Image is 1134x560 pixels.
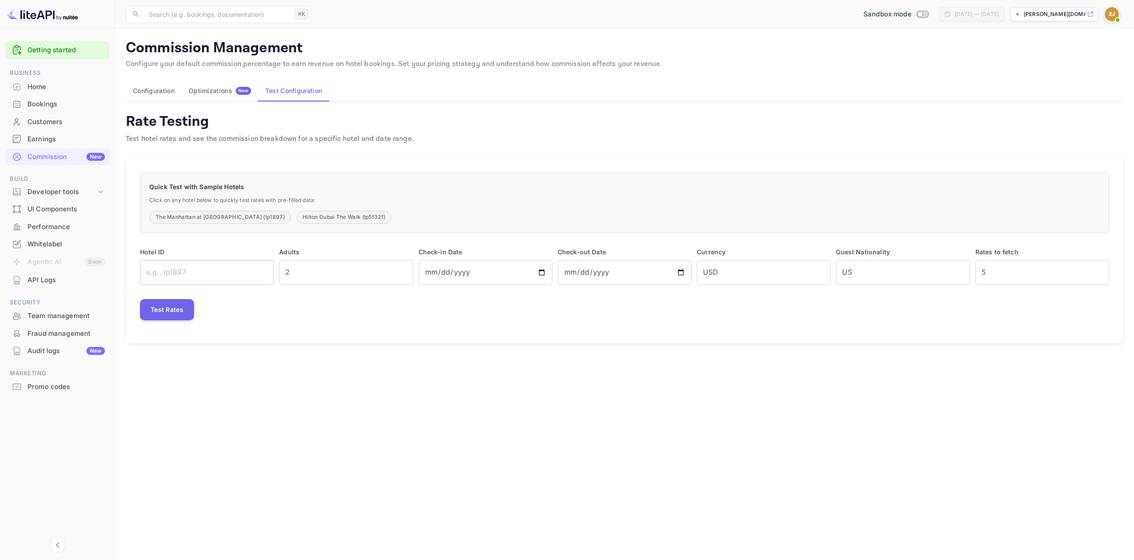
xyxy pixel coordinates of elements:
p: Check-in Date [419,247,552,257]
div: Bookings [27,99,105,109]
div: Fraud management [27,329,105,339]
div: Commission [27,152,105,162]
button: The Manhattan at [GEOGRAPHIC_DATA] (lp1897) [149,211,291,224]
div: Customers [5,113,109,131]
span: Sandbox mode [863,9,912,19]
div: UI Components [27,204,105,214]
div: Optimizations [189,87,251,95]
div: Audit logsNew [5,342,109,360]
span: Security [5,298,109,307]
a: Customers [5,113,109,130]
span: Business [5,68,109,78]
div: Team management [5,307,109,325]
a: Audit logsNew [5,342,109,359]
div: UI Components [5,201,109,218]
span: New [236,88,251,93]
a: API Logs [5,272,109,288]
div: ⌘K [295,8,308,20]
span: Marketing [5,369,109,378]
input: e.g., lp1897 [140,260,274,285]
div: API Logs [5,272,109,289]
button: Test Rates [140,299,194,320]
div: Bookings [5,96,109,113]
div: Switch to Production mode [860,9,932,19]
div: New [86,153,105,161]
p: Test hotel rates and see the commission breakdown for a specific hotel and date range. [126,134,414,144]
a: Home [5,78,109,95]
a: Performance [5,218,109,235]
a: Promo codes [5,378,109,395]
div: Audit logs [27,346,105,356]
a: Earnings [5,131,109,147]
a: CommissionNew [5,148,109,165]
a: Bookings [5,96,109,112]
div: Developer tools [5,184,109,200]
input: USD [697,260,831,285]
p: Quick Test with Sample Hotels [149,182,1100,191]
img: LiteAPI logo [7,7,78,21]
div: [DATE] — [DATE] [955,10,999,18]
button: Collapse navigation [50,537,66,553]
p: Check-out Date [558,247,691,257]
div: CommissionNew [5,148,109,166]
p: Configure your default commission percentage to earn revenue on hotel bookings. Set your pricing ... [126,59,1123,70]
div: Performance [5,218,109,236]
input: Search (e.g. bookings, documentation) [144,5,291,23]
a: Team management [5,307,109,324]
img: Zaheer Jappie [1105,7,1119,21]
div: Team management [27,311,105,321]
p: Commission Management [126,39,1123,57]
a: Whitelabel [5,236,109,252]
div: Promo codes [27,382,105,392]
div: Getting started [5,41,109,59]
div: Whitelabel [27,239,105,249]
a: Fraud management [5,325,109,342]
button: Configuration [126,80,182,101]
h4: Rate Testing [126,113,414,130]
div: Home [5,78,109,96]
button: Hilton Dubai The Walk (lp5f32f) [296,211,392,224]
span: Build [5,174,109,184]
button: Test Configuration [258,80,329,101]
input: US [836,260,970,285]
div: New [86,347,105,355]
div: Home [27,82,105,92]
div: Earnings [27,134,105,144]
div: Performance [27,222,105,232]
a: UI Components [5,201,109,217]
p: Currency [697,247,831,257]
div: Whitelabel [5,236,109,253]
p: [PERSON_NAME][DOMAIN_NAME]... [1024,10,1085,18]
div: Fraud management [5,325,109,342]
a: Getting started [27,45,105,55]
p: Adults [279,247,413,257]
div: Earnings [5,131,109,148]
p: Click on any hotel below to quickly test rates with pre-filled data: [149,197,1100,204]
div: Developer tools [27,187,96,197]
p: Hotel ID [140,247,274,257]
p: Guest Nationality [836,247,970,257]
div: API Logs [27,275,105,285]
p: Rates to fetch [975,247,1109,257]
div: Customers [27,117,105,127]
